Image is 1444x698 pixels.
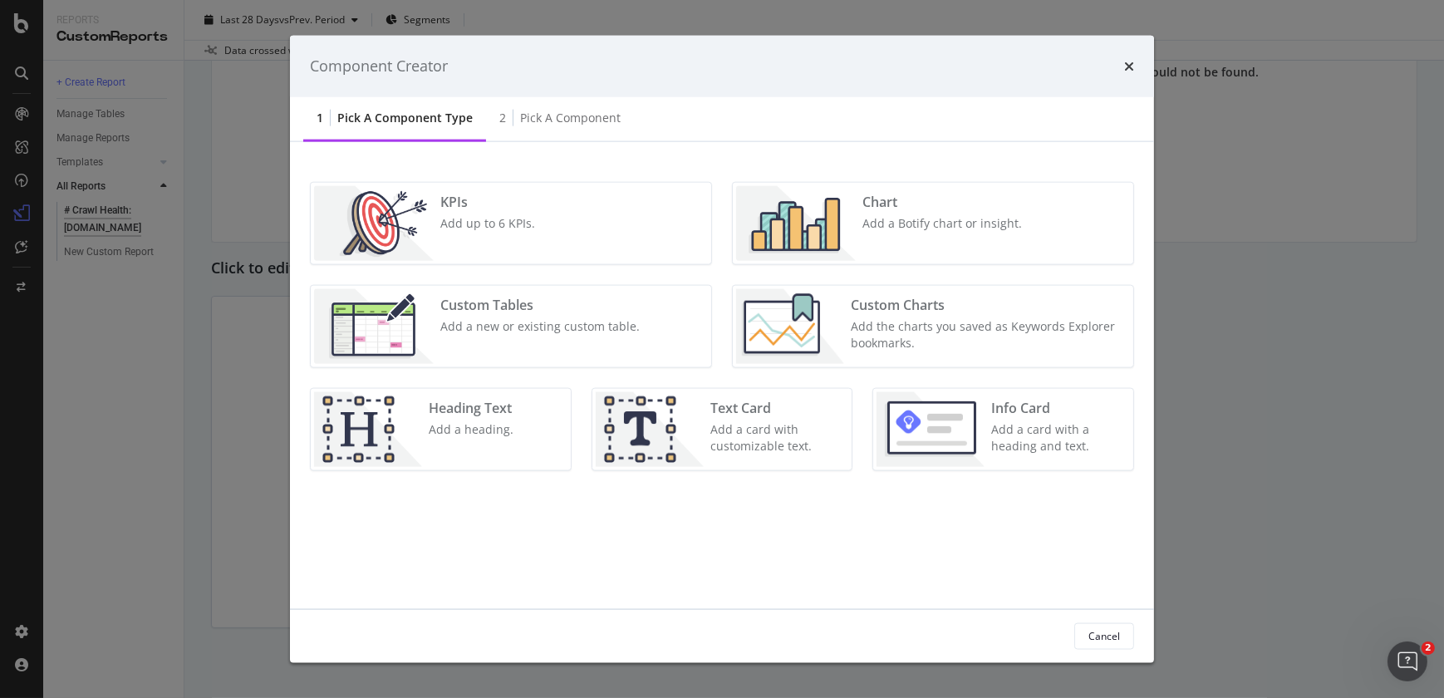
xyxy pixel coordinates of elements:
[710,420,842,454] div: Add a card with customizable text.
[736,288,844,363] img: Chdk0Fza.png
[440,295,640,314] div: Custom Tables
[710,398,842,417] div: Text Card
[314,288,434,363] img: CzM_nd8v.png
[1422,641,1435,655] span: 2
[851,295,1123,314] div: Custom Charts
[1388,641,1427,681] iframe: Intercom live chat
[314,391,422,466] img: CtJ9-kHf.png
[499,109,506,125] div: 2
[314,185,434,260] img: __UUOcd1.png
[991,398,1123,417] div: Info Card
[1124,56,1134,77] div: times
[290,36,1154,663] div: modal
[429,420,513,437] div: Add a heading.
[877,391,985,466] img: 9fcGIRyhgxRLRpur6FCk681sBQ4rDmX99LnU5EkywwAAAAAElFTkSuQmCC
[440,317,640,334] div: Add a new or existing custom table.
[736,185,856,260] img: BHjNRGjj.png
[862,214,1022,231] div: Add a Botify chart or insight.
[862,192,1022,211] div: Chart
[520,109,621,125] div: Pick a Component
[991,420,1123,454] div: Add a card with a heading and text.
[596,391,704,466] img: CIPqJSrR.png
[317,109,323,125] div: 1
[440,192,535,211] div: KPIs
[1074,622,1134,649] button: Cancel
[1088,629,1120,643] div: Cancel
[337,109,473,125] div: Pick a Component type
[429,398,513,417] div: Heading Text
[440,214,535,231] div: Add up to 6 KPIs.
[851,317,1123,351] div: Add the charts you saved as Keywords Explorer bookmarks.
[310,56,448,77] div: Component Creator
